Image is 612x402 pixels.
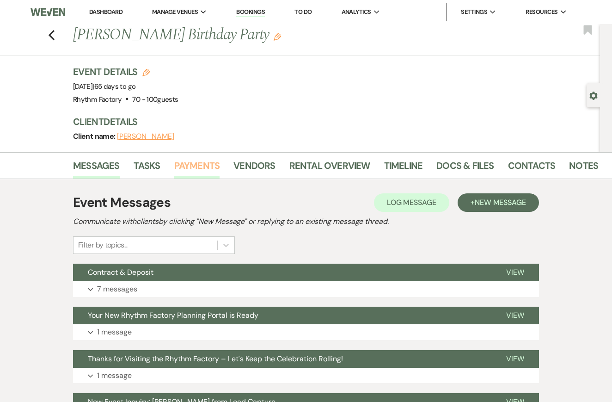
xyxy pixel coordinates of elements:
span: Manage Venues [152,7,198,17]
span: Analytics [342,7,371,17]
button: +New Message [458,193,539,212]
button: View [491,307,539,324]
a: Contacts [508,158,556,179]
span: View [506,310,524,320]
span: View [506,354,524,364]
a: Rental Overview [289,158,370,179]
button: View [491,264,539,281]
span: Settings [461,7,487,17]
span: Contract & Deposit [88,267,153,277]
span: [DATE] [73,82,135,91]
span: Client name: [73,131,117,141]
a: Tasks [134,158,160,179]
h1: Event Messages [73,193,171,212]
button: 1 message [73,324,539,340]
a: Payments [174,158,220,179]
h2: Communicate with clients by clicking "New Message" or replying to an existing message thread. [73,216,539,227]
h3: Event Details [73,65,178,78]
span: Your New Rhythm Factory Planning Portal is Ready [88,310,258,320]
a: To Do [294,8,312,16]
a: Vendors [233,158,275,179]
p: 1 message [97,326,132,338]
button: [PERSON_NAME] [117,133,174,140]
p: 1 message [97,370,132,382]
button: Log Message [374,193,449,212]
button: 1 message [73,368,539,383]
p: 7 messages [97,283,137,295]
button: Edit [274,32,281,41]
span: Log Message [387,198,436,207]
a: Messages [73,158,120,179]
h1: [PERSON_NAME] Birthday Party [73,24,487,46]
a: Timeline [384,158,423,179]
button: Open lead details [589,91,598,99]
span: Resources [526,7,557,17]
button: Thanks for Visiting the Rhythm Factory – Let's Keep the Celebration Rolling! [73,350,491,368]
span: New Message [475,198,526,207]
a: Bookings [236,8,265,17]
span: Rhythm Factory [73,95,122,104]
h3: Client Details [73,115,591,128]
img: Weven Logo [31,2,65,22]
span: | [92,82,135,91]
span: 70 - 100 guests [132,95,178,104]
a: Notes [569,158,598,179]
button: View [491,350,539,368]
div: Filter by topics... [78,240,128,251]
a: Dashboard [89,8,122,16]
button: Your New Rhythm Factory Planning Portal is Ready [73,307,491,324]
span: View [506,267,524,277]
button: Contract & Deposit [73,264,491,281]
a: Docs & Files [436,158,494,179]
button: 7 messages [73,281,539,297]
span: 65 days to go [94,82,136,91]
span: Thanks for Visiting the Rhythm Factory – Let's Keep the Celebration Rolling! [88,354,343,364]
